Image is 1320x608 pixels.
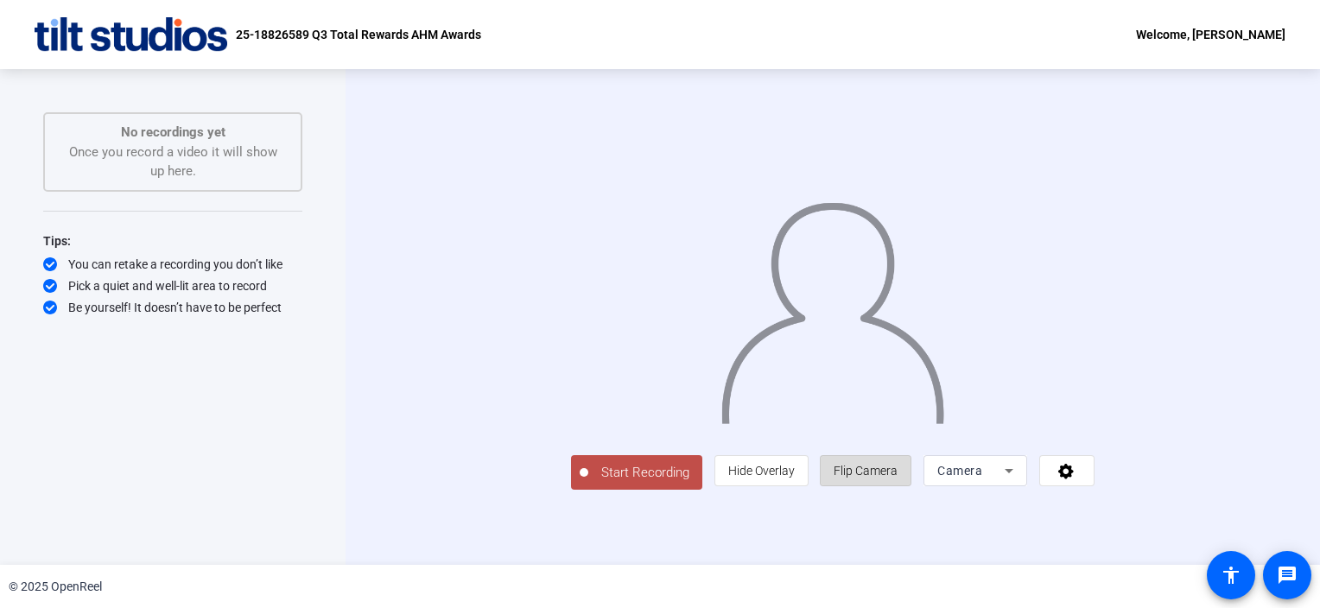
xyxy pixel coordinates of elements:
span: Hide Overlay [728,464,795,478]
div: You can retake a recording you don’t like [43,256,302,273]
mat-icon: accessibility [1221,565,1241,586]
p: No recordings yet [62,123,283,142]
img: OpenReel logo [35,17,227,52]
button: Start Recording [571,455,702,490]
div: © 2025 OpenReel [9,578,102,596]
div: Welcome, [PERSON_NAME] [1136,24,1285,45]
div: Be yourself! It doesn’t have to be perfect [43,299,302,316]
button: Flip Camera [820,455,911,486]
p: 25-18826589 Q3 Total Rewards AHM Awards [236,24,481,45]
mat-icon: message [1277,565,1298,586]
div: Pick a quiet and well-lit area to record [43,277,302,294]
img: overlay [720,188,946,424]
span: Camera [937,464,982,478]
span: Start Recording [588,463,702,483]
div: Once you record a video it will show up here. [62,123,283,181]
div: Tips: [43,231,302,251]
span: Flip Camera [834,464,898,478]
button: Hide Overlay [714,455,809,486]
